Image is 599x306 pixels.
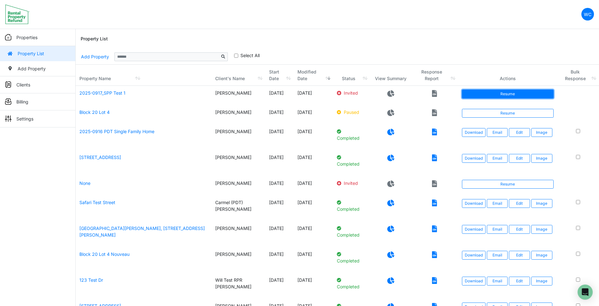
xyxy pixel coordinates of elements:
td: [PERSON_NAME] [211,86,265,105]
p: Completed [337,225,366,238]
div: Open Intercom Messenger [578,285,593,300]
a: Edit [509,128,530,137]
button: Image [531,128,552,137]
a: None [79,180,90,186]
th: Response Report: activate to sort column ascending [411,65,458,86]
img: sidemenu_properties.png [5,34,11,40]
td: [PERSON_NAME] [211,105,265,124]
a: Download [462,128,486,137]
a: Block 20 Lot 4 Nouveau [79,251,130,257]
a: Edit [509,199,530,208]
th: View Summary [370,65,411,86]
td: [DATE] [294,247,333,273]
img: sidemenu_client.png [5,81,11,88]
a: 2025-0916 PDT Single Family Home [79,129,154,134]
p: Completed [337,154,366,167]
button: Email [487,225,508,234]
p: Completed [337,128,366,141]
a: Download [462,199,486,208]
p: Settings [16,115,33,122]
td: [DATE] [265,176,294,195]
p: Paused [337,109,366,115]
p: Invited [337,180,366,186]
a: Resume [462,90,554,98]
a: Block 20 Lot 4 [79,109,110,115]
p: Clients [16,81,30,88]
button: Image [531,225,552,234]
td: [DATE] [294,195,333,221]
button: Image [531,199,552,208]
a: Add Property [81,51,109,62]
p: Properties [16,34,37,41]
td: [DATE] [265,195,294,221]
a: WC [581,8,594,21]
a: Edit [509,251,530,260]
td: [DATE] [294,86,333,105]
th: Start Date: activate to sort column ascending [265,65,294,86]
td: [DATE] [294,273,333,299]
td: [PERSON_NAME] [211,247,265,273]
a: Download [462,251,486,260]
td: [DATE] [265,273,294,299]
td: [DATE] [265,105,294,124]
button: Image [531,277,552,285]
p: Completed [337,277,366,290]
a: Edit [509,154,530,163]
p: Completed [337,199,366,212]
td: [PERSON_NAME] [211,124,265,150]
th: Modified Date: activate to sort column ascending [294,65,333,86]
a: Download [462,225,486,234]
p: WC [584,11,591,18]
button: Image [531,154,552,163]
td: [DATE] [294,221,333,247]
th: Bulk Response: activate to sort column ascending [557,65,599,86]
img: spp logo [5,4,30,24]
td: [DATE] [265,150,294,176]
a: [STREET_ADDRESS] [79,155,121,160]
h6: Property List [81,36,108,42]
td: [DATE] [294,105,333,124]
input: Sizing example input [114,52,219,61]
img: sidemenu_billing.png [5,98,11,105]
td: [DATE] [294,150,333,176]
td: [DATE] [265,247,294,273]
a: 2025-0917_SPP Test 1 [79,90,125,96]
td: [DATE] [294,176,333,195]
th: Property Name: activate to sort column ascending [76,65,211,86]
td: [DATE] [265,124,294,150]
td: Carmel (PDT) [PERSON_NAME] [211,195,265,221]
button: Email [487,154,508,163]
a: Safari Test Street [79,200,115,205]
td: [PERSON_NAME] [211,176,265,195]
a: Download [462,154,486,163]
a: 123 Test Dr [79,277,103,283]
th: Client's Name: activate to sort column ascending [211,65,265,86]
th: Status: activate to sort column ascending [333,65,370,86]
td: Will Test RPR [PERSON_NAME] [211,273,265,299]
a: Resume [462,180,554,189]
button: Email [487,199,508,208]
a: Edit [509,277,530,285]
a: Resume [462,109,554,118]
td: [DATE] [265,221,294,247]
button: Image [531,251,552,260]
th: Actions [458,65,557,86]
a: Edit [509,225,530,234]
button: Email [487,251,508,260]
button: Email [487,128,508,137]
a: Download [462,277,486,285]
td: [DATE] [265,86,294,105]
td: [PERSON_NAME] [211,221,265,247]
p: Completed [337,251,366,264]
label: Select All [240,52,260,59]
button: Email [487,277,508,285]
td: [PERSON_NAME] [211,150,265,176]
td: [DATE] [294,124,333,150]
a: [GEOGRAPHIC_DATA][PERSON_NAME], [STREET_ADDRESS][PERSON_NAME] [79,226,205,238]
p: Billing [16,98,28,105]
img: sidemenu_settings.png [5,115,11,122]
p: Invited [337,90,366,96]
